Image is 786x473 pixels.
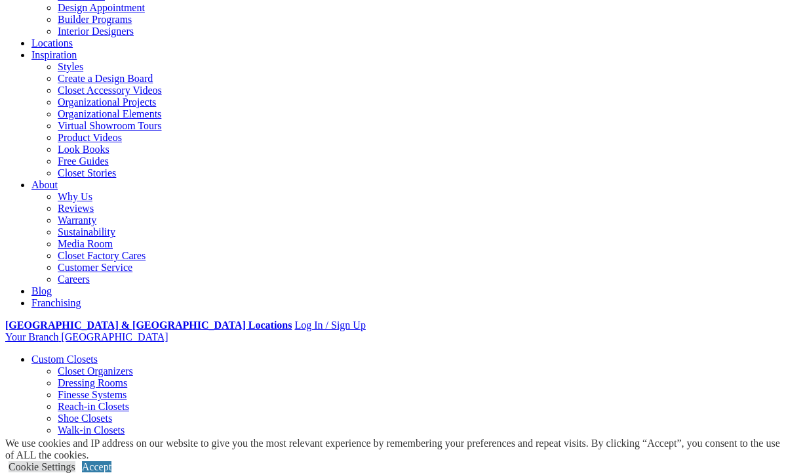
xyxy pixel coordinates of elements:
[31,297,81,308] a: Franchising
[58,365,133,377] a: Closet Organizers
[58,262,132,273] a: Customer Service
[58,108,161,119] a: Organizational Elements
[82,461,111,472] a: Accept
[58,167,116,178] a: Closet Stories
[31,37,73,49] a: Locations
[5,331,168,342] a: Your Branch [GEOGRAPHIC_DATA]
[58,401,129,412] a: Reach-in Closets
[58,238,113,249] a: Media Room
[58,377,127,388] a: Dressing Rooms
[58,96,156,108] a: Organizational Projects
[58,203,94,214] a: Reviews
[9,461,75,472] a: Cookie Settings
[58,85,162,96] a: Closet Accessory Videos
[58,274,90,285] a: Careers
[31,285,52,297] a: Blog
[58,155,109,167] a: Free Guides
[5,319,292,331] a: [GEOGRAPHIC_DATA] & [GEOGRAPHIC_DATA] Locations
[31,354,98,365] a: Custom Closets
[58,389,127,400] a: Finesse Systems
[58,132,122,143] a: Product Videos
[58,73,153,84] a: Create a Design Board
[31,49,77,60] a: Inspiration
[58,61,83,72] a: Styles
[58,144,109,155] a: Look Books
[58,215,96,226] a: Warranty
[58,2,145,13] a: Design Appointment
[58,424,125,436] a: Walk-in Closets
[58,14,132,25] a: Builder Programs
[5,438,786,461] div: We use cookies and IP address on our website to give you the most relevant experience by remember...
[31,179,58,190] a: About
[58,120,162,131] a: Virtual Showroom Tours
[61,331,168,342] span: [GEOGRAPHIC_DATA]
[58,226,115,237] a: Sustainability
[58,250,146,261] a: Closet Factory Cares
[5,331,58,342] span: Your Branch
[294,319,365,331] a: Log In / Sign Up
[58,191,92,202] a: Why Us
[58,436,132,447] a: Wardrobe Closets
[58,413,112,424] a: Shoe Closets
[58,26,134,37] a: Interior Designers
